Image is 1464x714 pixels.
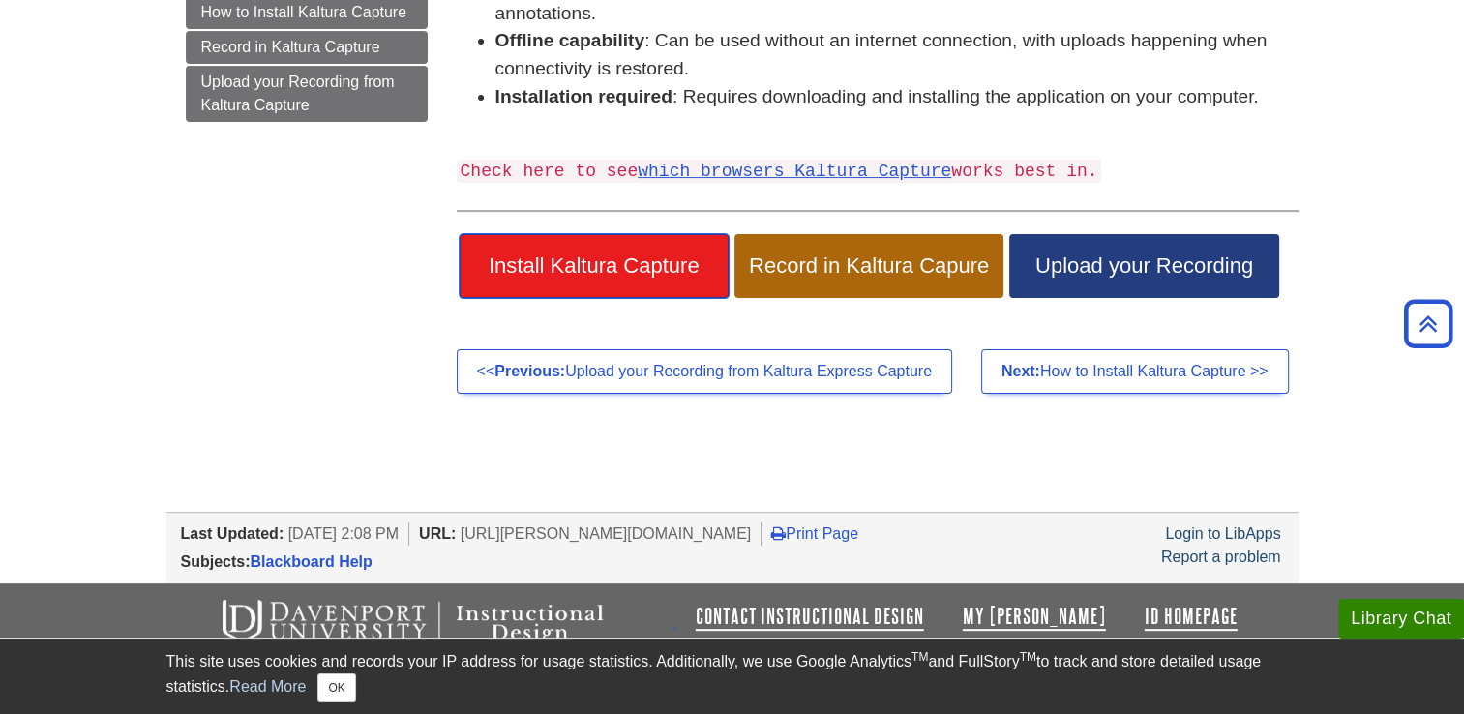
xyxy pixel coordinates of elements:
a: Back to Top [1397,311,1459,337]
span: Upload your Recording [1024,253,1264,279]
li: : Can be used without an internet connection, with uploads happening when connectivity is restored. [495,27,1299,83]
a: Login to LibApps [1165,525,1280,542]
a: <<Previous:Upload your Recording from Kaltura Express Capture [457,349,952,394]
span: [DATE] 2:08 PM [288,525,399,542]
strong: Previous: [494,363,565,379]
div: This site uses cookies and records your IP address for usage statistics. Additionally, we use Goo... [166,650,1299,702]
a: Read More [229,678,306,695]
a: Upload your Recording from Kaltura Capture [186,66,428,122]
button: Close [317,673,355,702]
a: which browsers Kaltura Capture [638,162,951,181]
a: Print Page [771,525,858,542]
a: Report a problem [1161,549,1281,565]
a: My [PERSON_NAME] [963,605,1106,628]
a: Next:How to Install Kaltura Capture >> [981,349,1289,394]
strong: Next: [1001,363,1040,379]
code: Check here to see works best in. [457,160,1102,183]
a: ID Homepage [1145,605,1238,628]
span: Install Kaltura Capture [474,253,714,279]
a: Upload your Recording [1009,234,1278,298]
a: Record in Kaltura Capure [734,234,1003,298]
a: Contact Instructional Design [696,605,924,628]
button: Library Chat [1338,599,1464,639]
sup: TM [911,650,928,664]
i: Print Page [771,525,786,541]
span: [URL][PERSON_NAME][DOMAIN_NAME] [461,525,752,542]
a: Install Kaltura Capture [460,234,729,298]
li: : Requires downloading and installing the application on your computer. [495,83,1299,111]
sup: TM [1020,650,1036,664]
a: Blackboard Help [251,553,373,570]
strong: Offline capability [495,30,645,50]
img: Davenport University Instructional Design [207,598,672,646]
span: Subjects: [181,553,251,570]
span: URL: [419,525,456,542]
a: Record in Kaltura Capture [186,31,428,64]
strong: Installation required [495,86,672,106]
span: Record in Kaltura Capure [749,253,989,279]
span: Last Updated: [181,525,284,542]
